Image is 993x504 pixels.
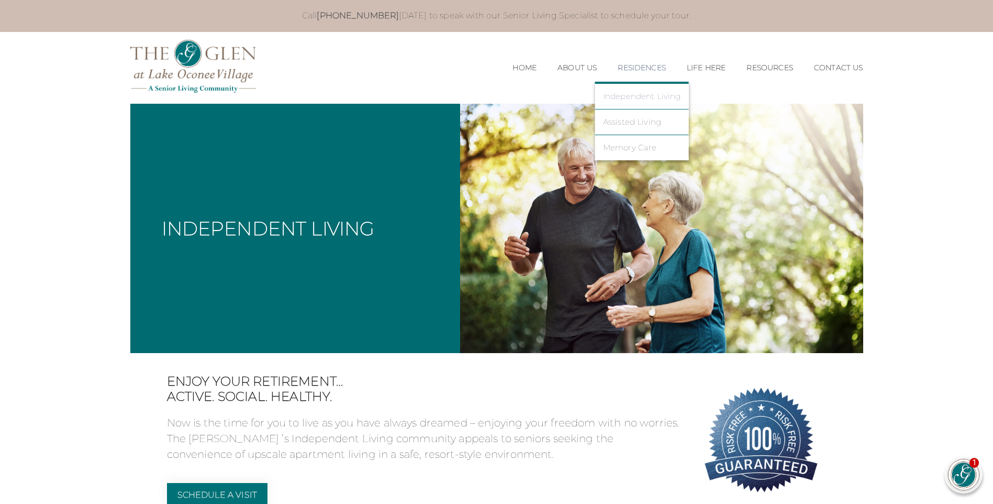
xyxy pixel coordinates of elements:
[162,219,375,238] h1: Independent Living
[618,63,666,72] a: Residences
[603,143,681,152] a: Memory Care
[167,389,680,404] span: Active. Social. Healthy.
[512,63,537,72] a: Home
[814,63,863,72] a: Contact Us
[317,10,398,20] a: [PHONE_NUMBER]
[746,63,793,72] a: Resources
[687,63,726,72] a: Life Here
[603,117,681,127] a: Assisted Living
[557,63,597,72] a: About Us
[141,10,853,21] p: Call [DATE] to speak with our Senior Living Specialist to schedule your tour.
[167,415,680,462] p: Now is the time for you to live as you have always dreamed – enjoying your freedom with no worrie...
[949,459,979,490] img: avatar
[167,374,680,389] span: Enjoy your retirement…
[130,40,256,93] img: The Glen Lake Oconee Home
[603,92,681,101] a: Independent Living
[969,458,979,467] div: 1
